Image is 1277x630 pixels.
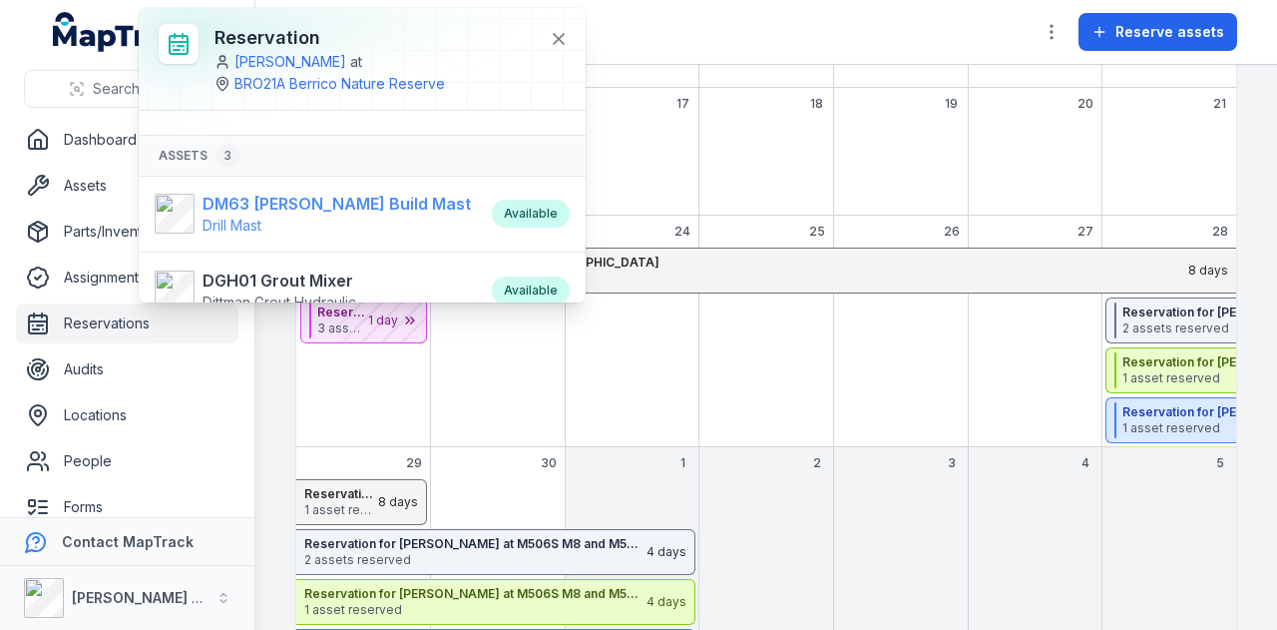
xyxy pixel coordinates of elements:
span: 27 [1077,224,1093,240]
div: 3 [215,144,239,168]
strong: Contact MapTrack [62,533,194,550]
span: 1 [680,455,685,471]
strong: Reservation for [PERSON_NAME] at [GEOGRAPHIC_DATA] [317,255,1186,271]
span: 2 [813,455,821,471]
span: 28 [1212,224,1228,240]
span: Reserve assets [1115,22,1224,42]
span: 4 [1081,455,1089,471]
span: 1 asset reserved [317,271,1186,287]
a: BRO21A Berrico Nature Reserve [234,74,445,94]
button: Reservation for [PERSON_NAME] at [GEOGRAPHIC_DATA]1 asset reserved8 days [296,479,427,525]
a: Assignments [16,258,238,298]
span: 3 assets reserved [317,320,366,336]
span: 20 [1077,96,1093,112]
span: Drill Mast [203,217,261,234]
span: 24 [674,224,690,240]
a: MapTrack [53,12,203,52]
span: 30 [541,455,557,471]
span: 19 [945,96,958,112]
strong: Reservation for [PERSON_NAME] at M506S M8 and M5E Mainline Tunnels [304,586,644,602]
strong: Reservation for [PERSON_NAME] at M506S M8 and M5E Mainline Tunnels [304,536,644,552]
span: 2 assets reserved [304,552,644,568]
a: Audits [16,349,238,389]
a: Locations [16,395,238,435]
button: Reservation for [PERSON_NAME] at M506S M8 and M5E Mainline Tunnels2 assets reserved4 days [296,529,695,575]
span: 29 [406,455,422,471]
button: Reservation for [PERSON_NAME] at [GEOGRAPHIC_DATA]3 assets reserved1 day [300,298,427,343]
strong: DM63 [PERSON_NAME] Build Mast [203,192,471,216]
span: 21 [1213,96,1226,112]
a: People [16,441,238,481]
span: Dittman Grout Hydraulic [203,294,356,311]
button: Search [24,70,185,108]
span: 17 [676,96,689,112]
a: Forms [16,487,238,527]
a: [PERSON_NAME] [234,52,346,72]
div: Available [492,200,570,228]
span: Assets [159,144,239,168]
a: Reservations [16,304,238,343]
strong: [PERSON_NAME] Group [72,589,235,606]
strong: Reservation for [PERSON_NAME] at [GEOGRAPHIC_DATA] [304,486,376,502]
span: Search [93,79,140,99]
button: Reserve assets [1078,13,1237,51]
button: Reservation for [PERSON_NAME] at [GEOGRAPHIC_DATA]1 asset reserved8 days [300,248,1236,294]
a: Parts/Inventory [16,212,238,252]
a: DM63 [PERSON_NAME] Build MastDrill Mast [155,192,472,236]
span: 26 [944,224,960,240]
span: 5 [1216,455,1224,471]
a: Assets [16,166,238,206]
span: 3 [948,455,956,471]
div: Available [492,277,570,305]
span: 18 [810,96,823,112]
h3: Reservation [214,24,534,52]
span: 1 asset reserved [304,602,644,618]
strong: DGH01 Grout Mixer [203,269,356,293]
strong: Reservation for [PERSON_NAME] at [GEOGRAPHIC_DATA] [317,305,366,320]
a: Dashboard [16,120,238,160]
span: at [350,52,362,72]
span: 25 [809,224,825,240]
span: 1 asset reserved [304,502,376,518]
a: DGH01 Grout MixerDittman Grout Hydraulic [155,269,472,313]
button: Reservation for [PERSON_NAME] at M506S M8 and M5E Mainline Tunnels1 asset reserved4 days [296,579,695,625]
